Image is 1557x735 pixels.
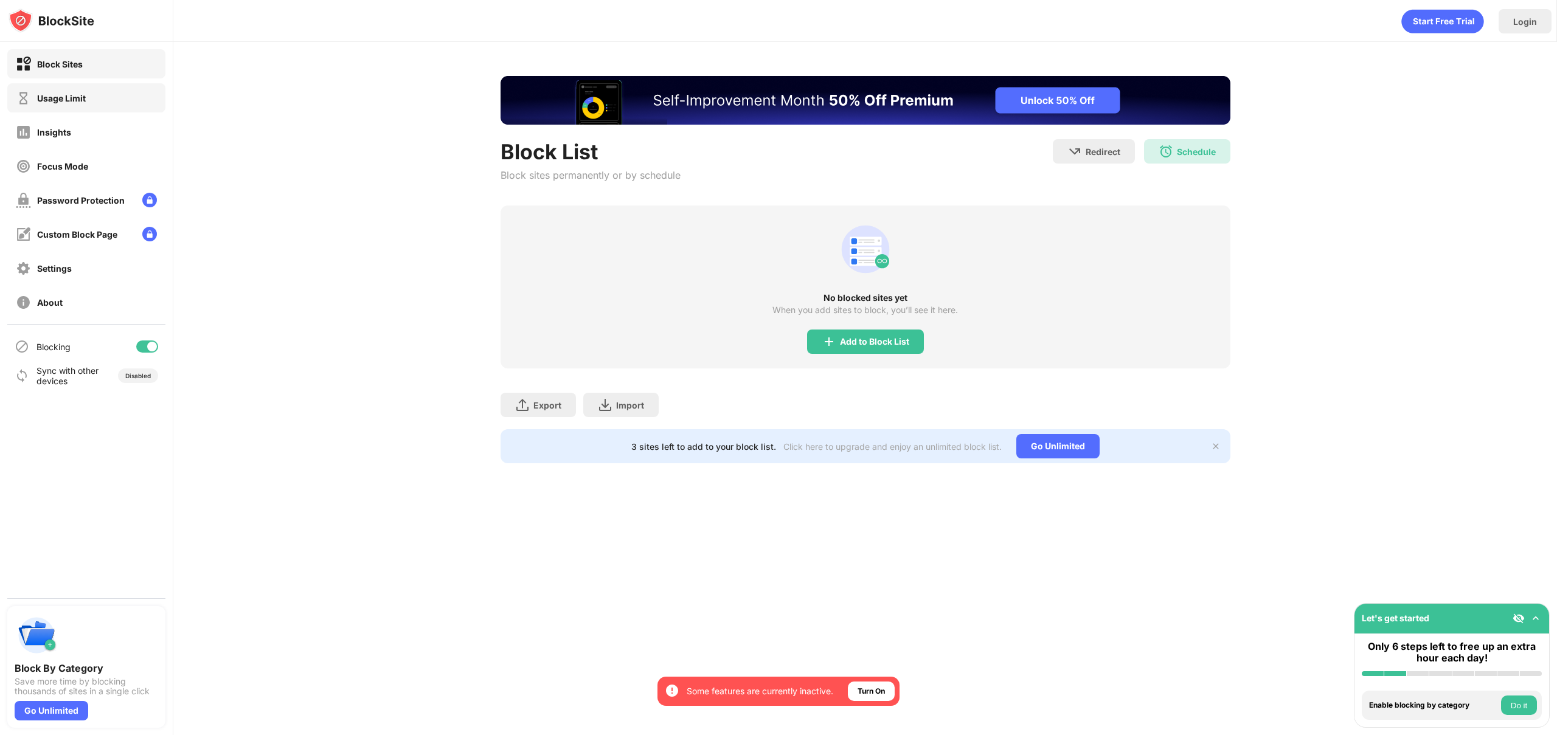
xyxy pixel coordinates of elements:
div: Focus Mode [37,161,88,171]
div: Block sites permanently or by schedule [501,169,681,181]
div: Usage Limit [37,93,86,103]
div: Block Sites [37,59,83,69]
div: When you add sites to block, you’ll see it here. [772,305,958,315]
div: Blocking [36,342,71,352]
div: No blocked sites yet [501,293,1230,303]
div: Block List [501,139,681,164]
button: Do it [1501,695,1537,715]
img: about-off.svg [16,295,31,310]
div: Export [533,400,561,410]
img: password-protection-off.svg [16,193,31,208]
div: Schedule [1177,147,1216,157]
img: time-usage-off.svg [16,91,31,106]
img: lock-menu.svg [142,227,157,241]
div: Go Unlimited [15,701,88,720]
div: Redirect [1086,147,1120,157]
div: Block By Category [15,662,158,674]
div: Settings [37,263,72,274]
img: error-circle-white.svg [665,683,679,698]
img: settings-off.svg [16,261,31,276]
div: Some features are currently inactive. [687,685,833,697]
div: Login [1513,16,1537,27]
img: blocking-icon.svg [15,339,29,354]
iframe: Banner [501,76,1230,125]
img: insights-off.svg [16,125,31,140]
img: focus-off.svg [16,159,31,174]
div: Custom Block Page [37,229,117,240]
div: Insights [37,127,71,137]
img: sync-icon.svg [15,368,29,383]
div: Password Protection [37,195,125,205]
img: customize-block-page-off.svg [16,227,31,242]
div: Let's get started [1362,613,1429,623]
div: Go Unlimited [1016,434,1100,458]
div: Save more time by blocking thousands of sites in a single click [15,677,158,696]
img: push-categories.svg [15,613,58,657]
div: Add to Block List [840,337,909,347]
img: x-button.svg [1211,441,1221,451]
div: Disabled [125,372,151,379]
img: block-on.svg [16,57,31,72]
img: omni-setup-toggle.svg [1530,612,1542,624]
div: About [37,297,63,308]
div: 3 sites left to add to your block list. [631,441,776,452]
img: eye-not-visible.svg [1513,612,1525,624]
img: logo-blocksite.svg [9,9,94,33]
div: Import [616,400,644,410]
div: Sync with other devices [36,365,99,386]
img: lock-menu.svg [142,193,157,207]
div: animation [836,220,895,278]
div: Click here to upgrade and enjoy an unlimited block list. [783,441,1002,452]
div: Enable blocking by category [1369,701,1498,709]
div: animation [1401,9,1484,33]
div: Only 6 steps left to free up an extra hour each day! [1362,641,1542,664]
div: Turn On [858,685,885,697]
